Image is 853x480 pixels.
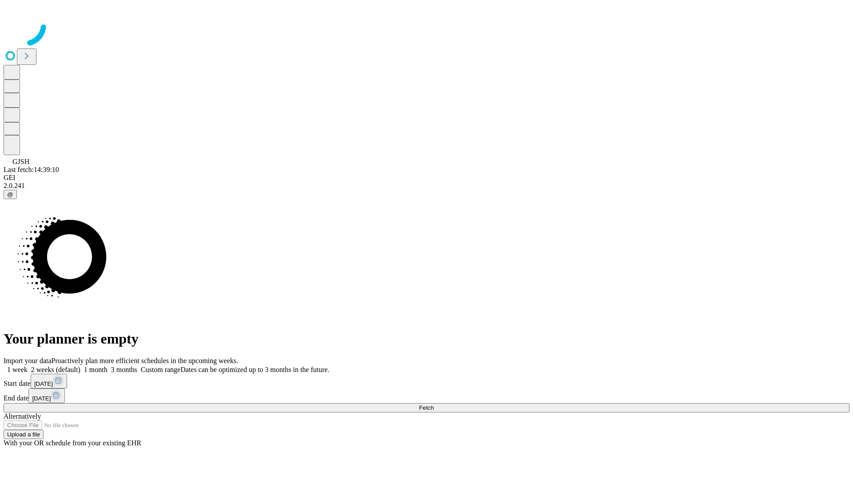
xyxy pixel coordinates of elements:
[7,191,13,198] span: @
[419,404,434,411] span: Fetch
[4,174,849,182] div: GEI
[4,439,141,447] span: With your OR schedule from your existing EHR
[31,366,80,373] span: 2 weeks (default)
[28,388,65,403] button: [DATE]
[32,395,51,402] span: [DATE]
[4,374,849,388] div: Start date
[31,374,67,388] button: [DATE]
[4,430,44,439] button: Upload a file
[4,357,52,364] span: Import your data
[141,366,180,373] span: Custom range
[4,166,59,173] span: Last fetch: 14:39:10
[4,190,17,199] button: @
[12,158,29,165] span: GJSH
[7,366,28,373] span: 1 week
[180,366,329,373] span: Dates can be optimized up to 3 months in the future.
[4,403,849,412] button: Fetch
[34,380,53,387] span: [DATE]
[52,357,238,364] span: Proactively plan more efficient schedules in the upcoming weeks.
[4,388,849,403] div: End date
[4,412,41,420] span: Alternatively
[4,331,849,347] h1: Your planner is empty
[111,366,137,373] span: 3 months
[4,182,849,190] div: 2.0.241
[84,366,108,373] span: 1 month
